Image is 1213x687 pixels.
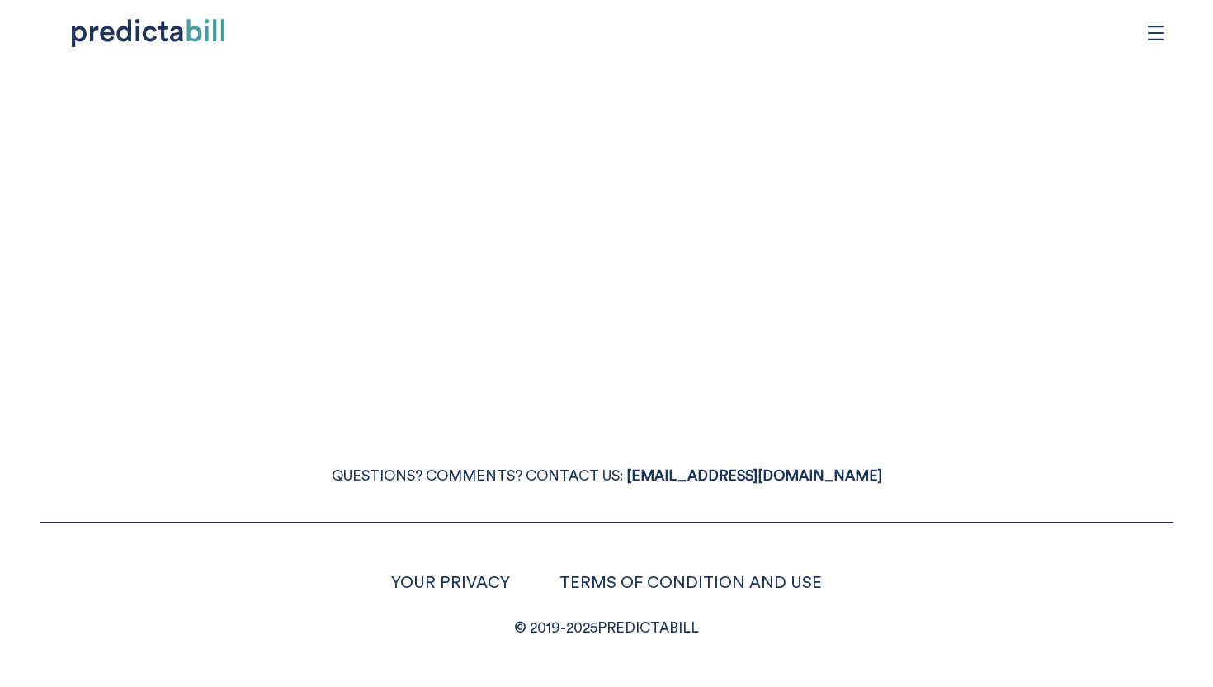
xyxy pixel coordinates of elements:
a: TERMS OF CONDITION AND USE [559,575,822,591]
a: YOUR PRIVACY [391,575,510,591]
a: [EMAIL_ADDRESS][DOMAIN_NAME] [626,469,882,483]
p: © 2019- 2025 PREDICTABILL [40,616,1173,641]
p: QUESTIONS? COMMENTS? CONTACT US: [40,464,1173,489]
span: menu [1140,17,1172,49]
